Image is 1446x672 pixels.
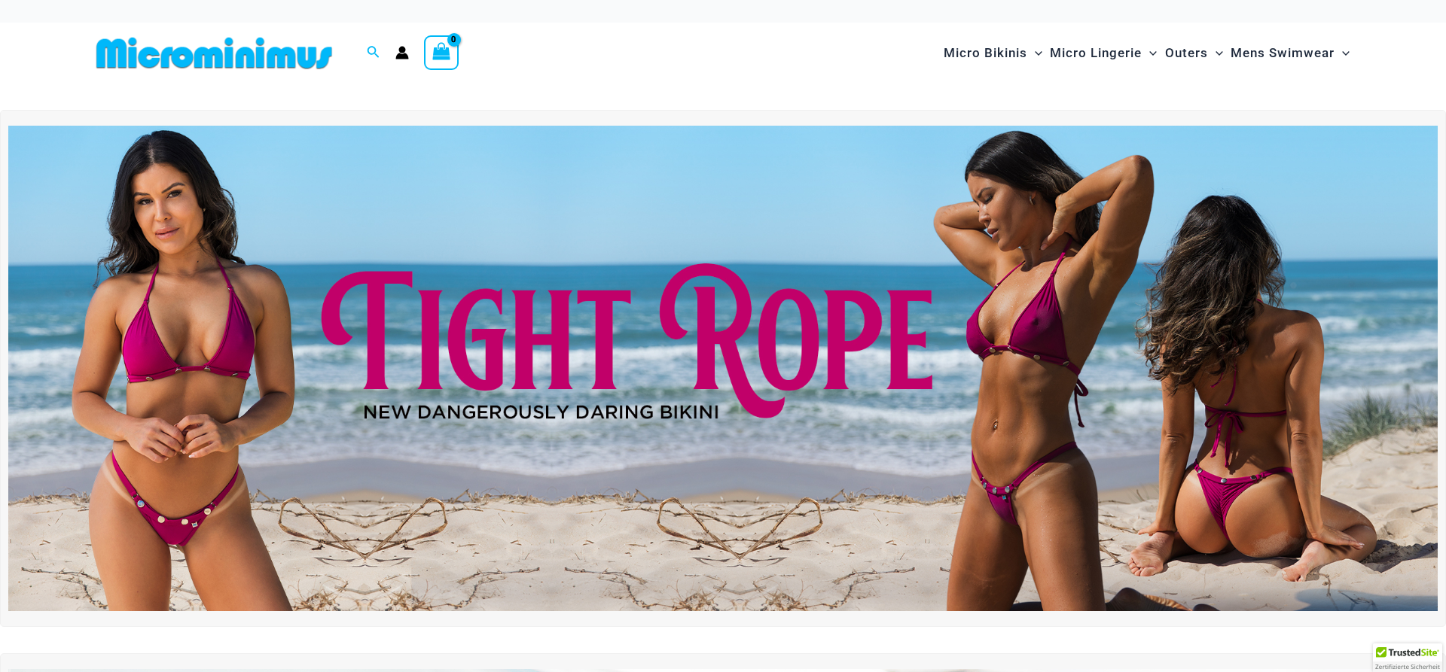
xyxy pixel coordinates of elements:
a: Micro LingerieMenu ToggleMenu Toggle [1046,30,1161,76]
a: Account icon link [395,46,409,59]
a: OutersMenu ToggleMenu Toggle [1161,30,1227,76]
a: View Shopping Cart, empty [424,35,459,70]
img: MM SHOP LOGO FLAT [90,36,338,70]
span: Micro Lingerie [1050,34,1142,72]
a: Mens SwimwearMenu ToggleMenu Toggle [1227,30,1353,76]
div: TrustedSite Certified [1373,643,1442,672]
img: Tight Rope Pink Bikini [8,126,1438,611]
a: Search icon link [367,44,380,62]
span: Menu Toggle [1142,34,1157,72]
span: Menu Toggle [1208,34,1223,72]
span: Menu Toggle [1335,34,1350,72]
span: Mens Swimwear [1231,34,1335,72]
nav: Site Navigation [938,28,1356,78]
a: Micro BikinisMenu ToggleMenu Toggle [940,30,1046,76]
span: Menu Toggle [1027,34,1042,72]
span: Outers [1165,34,1208,72]
span: Micro Bikinis [944,34,1027,72]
